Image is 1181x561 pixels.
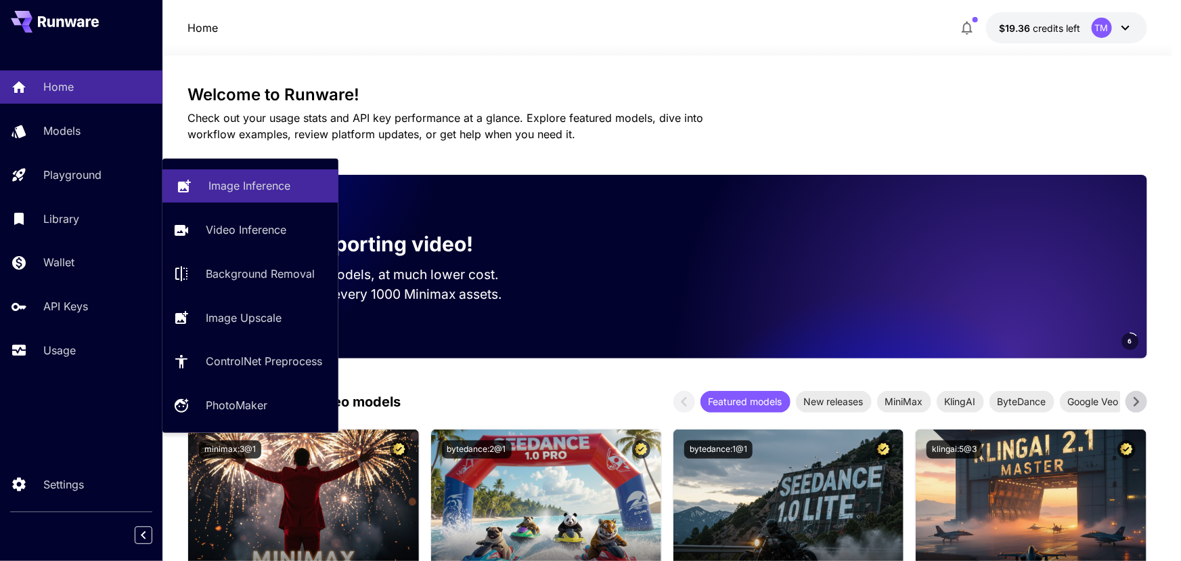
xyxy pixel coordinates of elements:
[43,123,81,139] p: Models
[145,523,162,547] div: Collapse sidebar
[442,440,512,459] button: bytedance:2@1
[206,353,322,369] p: ControlNet Preprocess
[43,79,74,95] p: Home
[986,12,1147,43] button: $19.3609
[43,167,102,183] p: Playground
[632,440,650,459] button: Certified Model – Vetted for best performance and includes a commercial license.
[162,169,338,203] a: Image Inference
[877,394,931,409] span: MiniMax
[43,342,76,358] p: Usage
[206,222,286,238] p: Video Inference
[700,394,790,409] span: Featured models
[43,254,74,270] p: Wallet
[208,178,290,194] p: Image Inference
[1117,440,1136,459] button: Certified Model – Vetted for best performance and includes a commercial license.
[684,440,753,459] button: bytedance:1@1
[390,440,408,459] button: Certified Model – Vetted for best performance and includes a commercial license.
[43,211,79,227] p: Library
[209,285,525,304] p: Save up to $350 for every 1000 Minimax assets.
[162,213,338,247] a: Video Inference
[206,266,315,282] p: Background Removal
[43,298,88,314] p: API Keys
[927,440,982,459] button: klingai:5@3
[187,20,218,36] p: Home
[937,394,984,409] span: KlingAI
[187,20,218,36] nav: breadcrumb
[162,301,338,334] a: Image Upscale
[1060,394,1127,409] span: Google Veo
[187,111,703,141] span: Check out your usage stats and API key performance at a glance. Explore featured models, dive int...
[187,85,1146,104] h3: Welcome to Runware!
[135,526,152,544] button: Collapse sidebar
[1033,22,1081,34] span: credits left
[162,257,338,291] a: Background Removal
[162,345,338,378] a: ControlNet Preprocess
[162,389,338,422] a: PhotoMaker
[43,476,84,493] p: Settings
[199,440,261,459] button: minimax:3@1
[874,440,893,459] button: Certified Model – Vetted for best performance and includes a commercial license.
[1128,336,1132,346] span: 6
[206,310,282,326] p: Image Upscale
[206,397,267,413] p: PhotoMaker
[1000,21,1081,35] div: $19.3609
[1092,18,1112,38] div: TM
[796,394,872,409] span: New releases
[1000,22,1033,34] span: $19.36
[209,265,525,285] p: Run the best video models, at much lower cost.
[247,229,473,259] p: Now supporting video!
[989,394,1054,409] span: ByteDance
